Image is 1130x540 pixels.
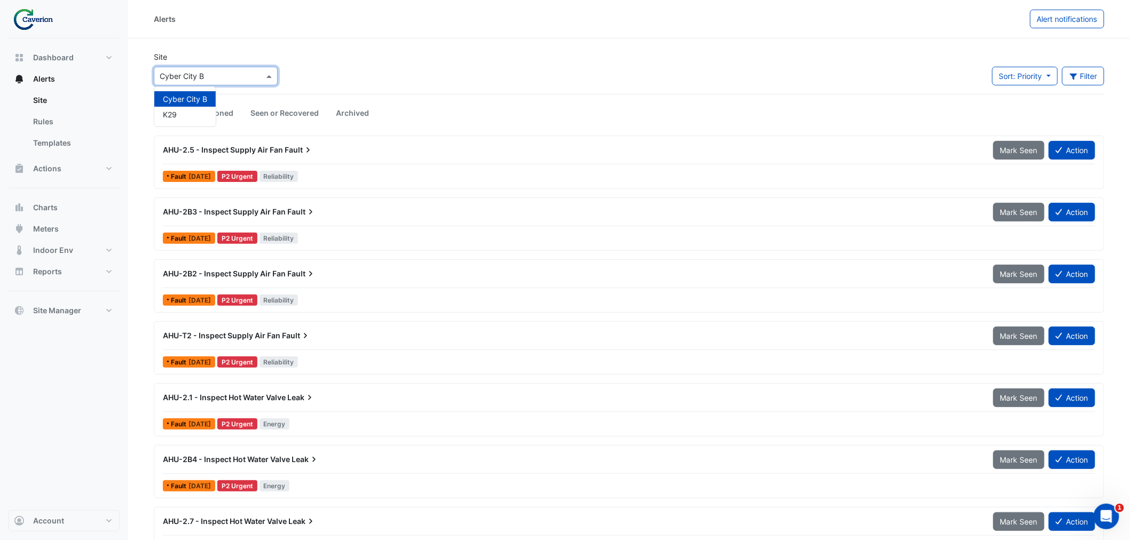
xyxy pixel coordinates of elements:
[33,266,62,277] span: Reports
[9,47,120,68] button: Dashboard
[1049,265,1095,283] button: Action
[189,296,211,304] span: Thu 09-Oct-2025 11:15 EEST
[217,356,257,368] div: P2 Urgent
[1000,269,1038,279] span: Mark Seen
[260,356,299,368] span: Reliability
[1030,10,1104,28] button: Alert notifications
[1049,327,1095,345] button: Action
[287,207,316,217] span: Fault
[163,207,286,216] span: AHU-2B3 - Inspect Supply Air Fan
[9,197,120,218] button: Charts
[9,300,120,321] button: Site Manager
[33,163,61,174] span: Actions
[171,483,189,489] span: Fault
[1000,146,1038,155] span: Mark Seen
[1037,14,1097,23] span: Alert notifications
[9,218,120,240] button: Meters
[189,234,211,242] span: Thu 09-Oct-2025 11:15 EEST
[14,52,25,63] app-icon: Dashboard
[9,90,120,158] div: Alerts
[163,393,286,402] span: AHU-2.1 - Inspect Hot Water Valve
[14,74,25,84] app-icon: Alerts
[9,510,120,531] button: Account
[1049,388,1095,407] button: Action
[163,110,177,119] span: K29
[1000,393,1038,402] span: Mark Seen
[171,421,189,427] span: Fault
[292,454,319,465] span: Leak
[9,240,120,261] button: Indoor Env
[9,261,120,282] button: Reports
[171,235,189,242] span: Fault
[154,51,167,62] label: Site
[9,68,120,90] button: Alerts
[163,517,287,526] span: AHU-2.7 - Inspect Hot Water Valve
[285,145,313,155] span: Fault
[33,305,81,316] span: Site Manager
[25,132,120,154] a: Templates
[9,158,120,179] button: Actions
[260,233,299,244] span: Reliability
[192,103,242,123] a: Actioned
[1049,450,1095,469] button: Action
[1049,203,1095,221] button: Action
[1116,504,1124,512] span: 1
[33,202,58,213] span: Charts
[171,359,189,366] span: Fault
[1049,141,1095,160] button: Action
[993,203,1045,221] button: Mark Seen
[993,265,1045,283] button: Mark Seen
[14,224,25,234] app-icon: Meters
[25,90,120,111] a: Site
[33,52,74,63] span: Dashboard
[14,163,25,174] app-icon: Actions
[33,74,55,84] span: Alerts
[1000,331,1038,340] span: Mark Seen
[154,87,216,126] div: Options List
[260,295,299,306] span: Reliability
[1094,504,1119,529] iframe: Intercom live chat
[288,516,316,527] span: Leak
[13,9,61,30] img: Company Logo
[171,173,189,180] span: Fault
[1049,512,1095,531] button: Action
[33,515,64,526] span: Account
[1062,67,1105,85] button: Filter
[14,305,25,316] app-icon: Site Manager
[1000,455,1038,464] span: Mark Seen
[163,455,290,464] span: AHU-2B4 - Inspect Hot Water Valve
[163,269,286,278] span: AHU-2B2 - Inspect Supply Air Fan
[14,245,25,256] app-icon: Indoor Env
[242,103,327,123] a: Seen or Recovered
[33,245,73,256] span: Indoor Env
[999,72,1042,81] span: Sort: Priority
[993,388,1045,407] button: Mark Seen
[163,331,280,340] span: AHU-T2 - Inspect Supply Air Fan
[154,13,176,25] div: Alerts
[14,202,25,213] app-icon: Charts
[189,482,211,490] span: Wed 08-Oct-2025 12:15 EEST
[260,171,299,182] span: Reliability
[260,418,290,430] span: Energy
[14,266,25,277] app-icon: Reports
[992,67,1058,85] button: Sort: Priority
[217,480,257,491] div: P2 Urgent
[993,512,1045,531] button: Mark Seen
[217,233,257,244] div: P2 Urgent
[189,172,211,180] span: Thu 09-Oct-2025 19:45 EEST
[217,295,257,306] div: P2 Urgent
[25,111,120,132] a: Rules
[287,268,316,279] span: Fault
[993,327,1045,345] button: Mark Seen
[217,171,257,182] div: P2 Urgent
[189,358,211,366] span: Thu 09-Oct-2025 09:15 EEST
[282,330,311,341] span: Fault
[287,392,315,403] span: Leak
[189,420,211,428] span: Thu 09-Oct-2025 06:45 EEST
[171,297,189,304] span: Fault
[163,145,283,154] span: AHU-2.5 - Inspect Supply Air Fan
[993,141,1045,160] button: Mark Seen
[1000,208,1038,217] span: Mark Seen
[33,224,59,234] span: Meters
[327,103,378,123] a: Archived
